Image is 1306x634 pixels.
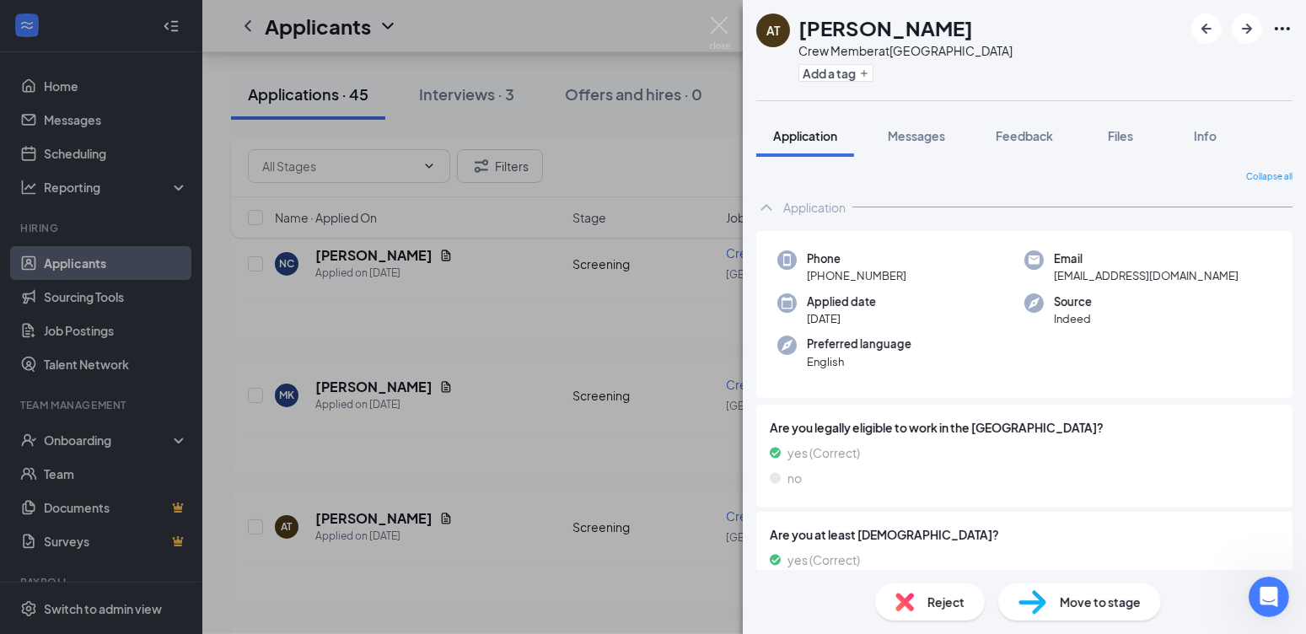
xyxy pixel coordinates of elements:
[1194,128,1217,143] span: Info
[770,525,1279,544] span: Are you at least [DEMOGRAPHIC_DATA]?
[996,128,1053,143] span: Feedback
[773,128,837,143] span: Application
[766,22,780,39] div: AT
[783,199,846,216] div: Application
[807,353,911,370] span: English
[798,64,873,82] button: PlusAdd a tag
[859,68,869,78] svg: Plus
[798,13,973,42] h1: [PERSON_NAME]
[1054,310,1092,327] span: Indeed
[807,250,906,267] span: Phone
[1249,577,1289,617] iframe: Intercom live chat
[770,418,1279,437] span: Are you legally eligible to work in the [GEOGRAPHIC_DATA]?
[927,593,965,611] span: Reject
[807,267,906,284] span: [PHONE_NUMBER]
[787,443,860,462] span: yes (Correct)
[1054,293,1092,310] span: Source
[807,310,876,327] span: [DATE]
[1054,250,1239,267] span: Email
[1060,593,1141,611] span: Move to stage
[1108,128,1133,143] span: Files
[798,42,1013,59] div: Crew Member at [GEOGRAPHIC_DATA]
[787,551,860,569] span: yes (Correct)
[756,197,777,218] svg: ChevronUp
[1054,267,1239,284] span: [EMAIL_ADDRESS][DOMAIN_NAME]
[807,293,876,310] span: Applied date
[1191,13,1222,44] button: ArrowLeftNew
[1272,19,1293,39] svg: Ellipses
[787,469,802,487] span: no
[807,336,911,352] span: Preferred language
[1246,170,1293,184] span: Collapse all
[1237,19,1257,39] svg: ArrowRight
[1232,13,1262,44] button: ArrowRight
[888,128,945,143] span: Messages
[1196,19,1217,39] svg: ArrowLeftNew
